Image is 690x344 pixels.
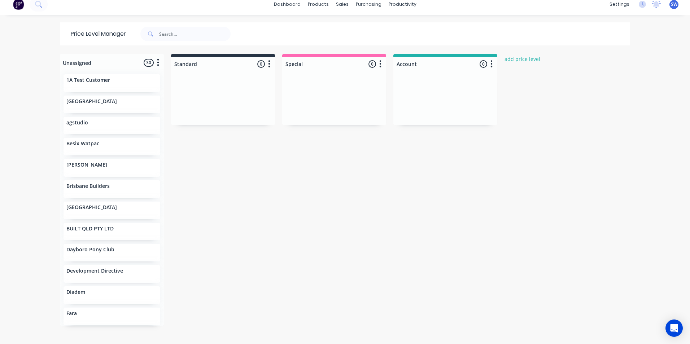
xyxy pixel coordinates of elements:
[66,289,85,295] p: Diadem
[66,268,123,274] p: Development Directive
[66,226,114,232] p: BUILT QLD PTY LTD
[64,96,160,113] div: [GEOGRAPHIC_DATA]
[64,308,160,325] div: Fara
[665,319,683,337] div: Open Intercom Messenger
[144,59,154,66] span: 30
[64,286,160,304] div: Diadem
[64,159,160,177] div: [PERSON_NAME]
[159,27,231,41] input: Search...
[671,1,677,8] span: SW
[66,98,117,105] p: [GEOGRAPHIC_DATA]
[66,77,110,83] p: 1A Test Customer
[66,204,117,211] p: [GEOGRAPHIC_DATA]
[66,141,99,147] p: Besix Watpac
[501,54,544,64] button: add price level
[60,22,126,45] div: Price Level Manager
[66,247,114,253] p: Dayboro Pony Club
[64,265,160,283] div: Development Directive
[64,223,160,241] div: BUILT QLD PTY LTD
[64,180,160,198] div: Brisbane Builders
[66,183,110,189] p: Brisbane Builders
[64,74,160,92] div: 1A Test Customer
[64,202,160,219] div: [GEOGRAPHIC_DATA]
[64,244,160,261] div: Dayboro Pony Club
[64,117,160,134] div: agstudio
[66,310,77,317] p: Fara
[61,59,91,67] div: Unassigned
[66,162,107,168] p: [PERSON_NAME]
[64,138,160,155] div: Besix Watpac
[66,120,88,126] p: agstudio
